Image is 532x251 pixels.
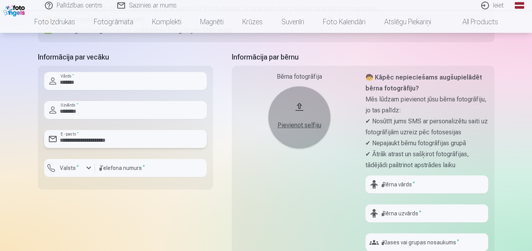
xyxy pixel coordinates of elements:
a: Atslēgu piekariņi [375,11,441,33]
button: Pievienot selfiju [268,86,331,149]
div: Bērna fotogrāfija [238,72,361,81]
img: /fa1 [3,3,27,16]
p: Mēs lūdzam pievienot jūsu bērna fotogrāfiju, jo tas palīdz: [365,94,488,116]
strong: 🧒 Kāpēc nepieciešams augšupielādēt bērna fotogrāfiju? [365,74,482,92]
a: Foto izdrukas [25,11,84,33]
button: Valsts* [44,159,95,177]
a: Suvenīri [272,11,313,33]
div: Pievienot selfiju [276,121,323,130]
h5: Informācija par bērnu [232,52,494,63]
a: All products [441,11,507,33]
a: Foto kalendāri [313,11,375,33]
label: Valsts [57,164,82,172]
a: Krūzes [233,11,272,33]
a: Fotogrāmata [84,11,143,33]
p: ✔ Ātrāk atrast un sašķirot fotogrāfijas, tādējādi paātrinot apstrādes laiku [365,149,488,171]
p: ✔ Nosūtīt jums SMS ar personalizētu saiti uz fotogrāfijām uzreiz pēc fotosesijas [365,116,488,138]
a: Komplekti [143,11,191,33]
a: Magnēti [191,11,233,33]
h5: Informācija par vecāku [38,52,213,63]
p: ✔ Nepajaukt bērnu fotogrāfijas grupā [365,138,488,149]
